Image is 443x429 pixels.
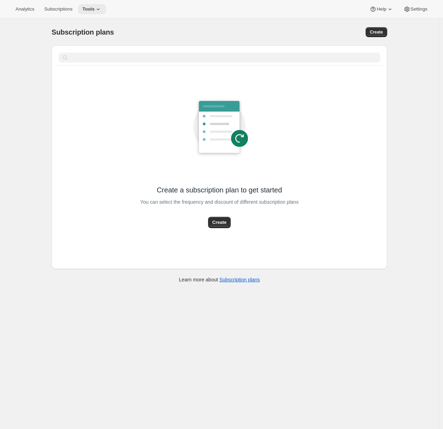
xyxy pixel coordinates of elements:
[365,4,397,14] button: Help
[370,29,383,35] span: Create
[40,4,77,14] button: Subscriptions
[366,27,387,37] button: Create
[179,276,260,283] p: Learn more about
[82,6,95,12] span: Tools
[140,197,299,207] span: You can select the frequency and discount of different subscription plans
[157,185,282,195] span: Create a subscription plan to get started
[52,28,114,36] span: Subscription plans
[377,6,386,12] span: Help
[11,4,39,14] button: Analytics
[219,277,260,282] a: Subscription plans
[16,6,34,12] span: Analytics
[208,217,231,228] button: Create
[212,219,226,226] span: Create
[44,6,72,12] span: Subscriptions
[78,4,106,14] button: Tools
[410,6,427,12] span: Settings
[399,4,432,14] button: Settings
